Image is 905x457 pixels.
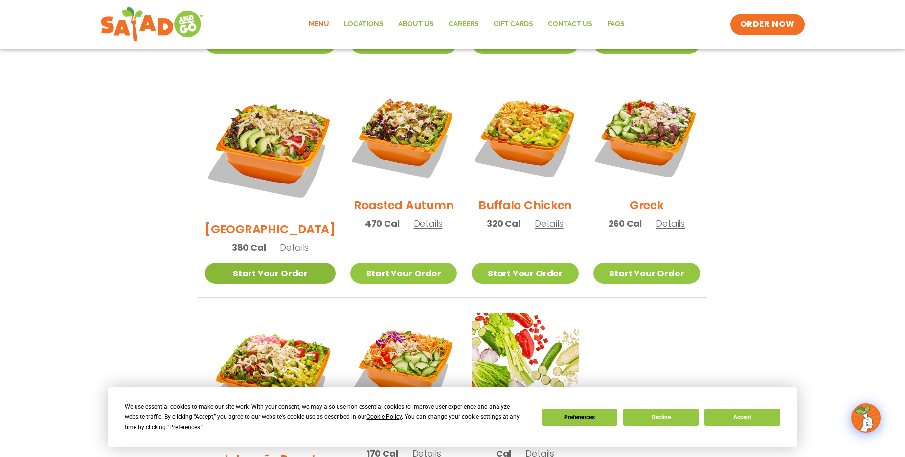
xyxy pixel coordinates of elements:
a: FAQs [600,13,632,36]
img: Product photo for Build Your Own [472,313,578,419]
img: Product photo for Thai Salad [350,313,457,419]
img: new-SAG-logo-768×292 [100,5,204,44]
span: 260 Cal [609,217,642,230]
a: Careers [441,13,486,36]
span: Details [280,241,309,253]
span: Cookie Policy [366,413,402,420]
a: Start Your Order [205,263,336,284]
a: Locations [337,13,391,36]
img: Product photo for Roasted Autumn Salad [350,83,457,189]
span: ORDER NOW [740,19,795,30]
span: 320 Cal [487,217,520,230]
img: wpChatIcon [852,404,880,432]
nav: Menu [301,13,632,36]
span: 470 Cal [365,217,400,230]
a: Start Your Order [472,263,578,284]
button: Decline [623,409,699,426]
div: Cookie Consent Prompt [108,387,797,447]
div: We use essential cookies to make our site work. With your consent, we may also use non-essential ... [125,402,530,433]
a: About Us [391,13,441,36]
h2: Roasted Autumn [354,197,454,214]
button: Accept [704,409,780,426]
span: Details [535,217,564,229]
a: Contact Us [541,13,600,36]
a: GIFT CARDS [486,13,541,36]
img: Product photo for Buffalo Chicken Salad [472,83,578,189]
span: 380 Cal [232,241,266,254]
a: Start Your Order [593,263,700,284]
a: Start Your Order [350,263,457,284]
span: Preferences [169,424,200,431]
h2: Greek [630,197,664,214]
h2: [GEOGRAPHIC_DATA] [205,221,336,238]
button: Preferences [542,409,617,426]
img: Product photo for Greek Salad [593,83,700,189]
a: Menu [301,13,337,36]
span: Details [414,217,443,229]
span: Details [656,217,685,229]
img: Product photo for Jalapeño Ranch Salad [205,313,336,443]
a: ORDER NOW [730,14,805,35]
h2: Buffalo Chicken [478,197,572,214]
img: Product photo for BBQ Ranch Salad [205,83,336,213]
